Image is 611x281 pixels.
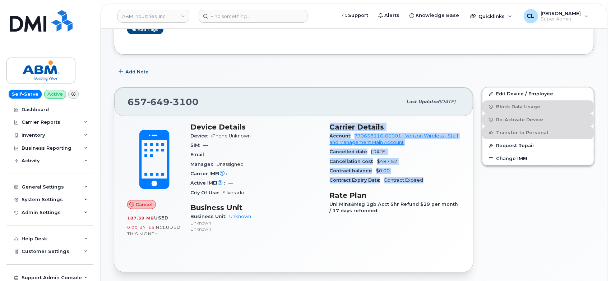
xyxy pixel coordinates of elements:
[231,171,235,176] span: —
[330,149,371,154] span: Cancelled date
[154,215,168,221] span: used
[384,12,399,19] span: Alerts
[330,191,460,200] h3: Rate Plan
[190,133,211,139] span: Device
[541,10,581,16] span: [PERSON_NAME]
[217,162,244,167] span: Unassigned
[337,8,373,23] a: Support
[127,216,154,221] span: 187.39 MB
[330,133,459,145] a: 770658116-00001 - Verizon Wireless - Staff and Management Main Account
[527,12,535,21] span: CL
[541,16,581,22] span: Super Admin
[373,8,404,23] a: Alerts
[482,113,594,126] button: Re-Activate Device
[330,168,376,173] span: Contract balance
[190,214,229,219] span: Business Unit
[228,180,233,186] span: —
[190,152,208,157] span: Email
[135,201,153,208] span: Cancel
[348,12,368,19] span: Support
[190,171,231,176] span: Carrier IMEI
[416,12,459,19] span: Knowledge Base
[376,168,390,173] span: $0.00
[482,87,594,100] a: Edit Device / Employee
[371,149,387,154] span: [DATE]
[496,117,543,122] span: Re-Activate Device
[199,10,307,23] input: Find something...
[128,96,199,107] span: 657
[478,13,505,19] span: Quicklinks
[127,25,163,34] a: Add tags
[190,162,217,167] span: Manager
[406,99,439,104] span: Last updated
[330,123,460,131] h3: Carrier Details
[125,68,149,75] span: Add Note
[114,65,155,78] button: Add Note
[190,123,321,131] h3: Device Details
[330,159,377,164] span: Cancellation cost
[439,99,455,104] span: [DATE]
[404,8,464,23] a: Knowledge Base
[330,133,355,139] span: Account
[190,190,222,195] span: City Of Use
[377,159,398,164] span: $487.52
[229,214,251,219] a: Unknown
[482,126,594,139] button: Transfer to Personal
[127,225,154,230] span: 0.00 Bytes
[211,133,251,139] span: iPhone Unknown
[330,177,384,183] span: Contract Expiry Date
[190,203,321,212] h3: Business Unit
[208,152,213,157] span: —
[190,142,203,148] span: SIM
[127,225,181,236] span: included this month
[117,10,189,23] a: ABM Industries, Inc.
[519,9,594,23] div: Carl Larrison
[465,9,517,23] div: Quicklinks
[170,96,199,107] span: 3100
[190,180,228,186] span: Active IMEI
[482,139,594,152] button: Request Repair
[222,190,244,195] span: Silverado
[203,142,208,148] span: —
[190,226,321,232] p: Unknown
[482,152,594,165] button: Change IMEI
[190,220,321,226] p: Unknown
[147,96,170,107] span: 649
[482,100,594,113] button: Block Data Usage
[384,177,423,183] span: Contract Expired
[330,201,458,213] span: Unl Mins&Msg 1gb Acct Shr Refund $29 per month / 17 days refunded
